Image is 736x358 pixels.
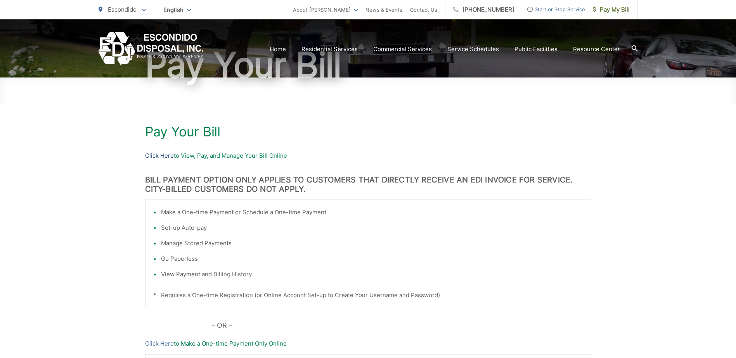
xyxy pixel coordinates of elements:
[161,254,583,263] li: Go Paperless
[153,291,583,300] p: * Requires a One-time Registration (or Online Account Set-up to Create Your Username and Password)
[108,6,137,13] span: Escondido
[365,5,402,14] a: News & Events
[573,45,620,54] a: Resource Center
[158,3,197,17] span: English
[161,208,583,217] li: Make a One-time Payment or Schedule a One-time Payment
[514,45,558,54] a: Public Facilities
[99,32,204,66] a: EDCD logo. Return to the homepage.
[301,45,358,54] a: Residential Services
[410,5,437,14] a: Contact Us
[161,239,583,248] li: Manage Stored Payments
[447,45,499,54] a: Service Schedules
[145,175,591,194] h3: BILL PAYMENT OPTION ONLY APPLIES TO CUSTOMERS THAT DIRECTLY RECEIVE AN EDI INVOICE FOR SERVICE. C...
[145,151,591,160] p: to View, Pay, and Manage Your Bill Online
[593,5,630,14] span: Pay My Bill
[145,339,591,348] p: to Make a One-time Payment Only Online
[145,151,174,160] a: Click Here
[145,339,174,348] a: Click Here
[161,270,583,279] li: View Payment and Billing History
[145,124,591,139] h1: Pay Your Bill
[161,223,583,232] li: Set-up Auto-pay
[293,5,358,14] a: About [PERSON_NAME]
[270,45,286,54] a: Home
[373,45,432,54] a: Commercial Services
[212,320,591,331] p: - OR -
